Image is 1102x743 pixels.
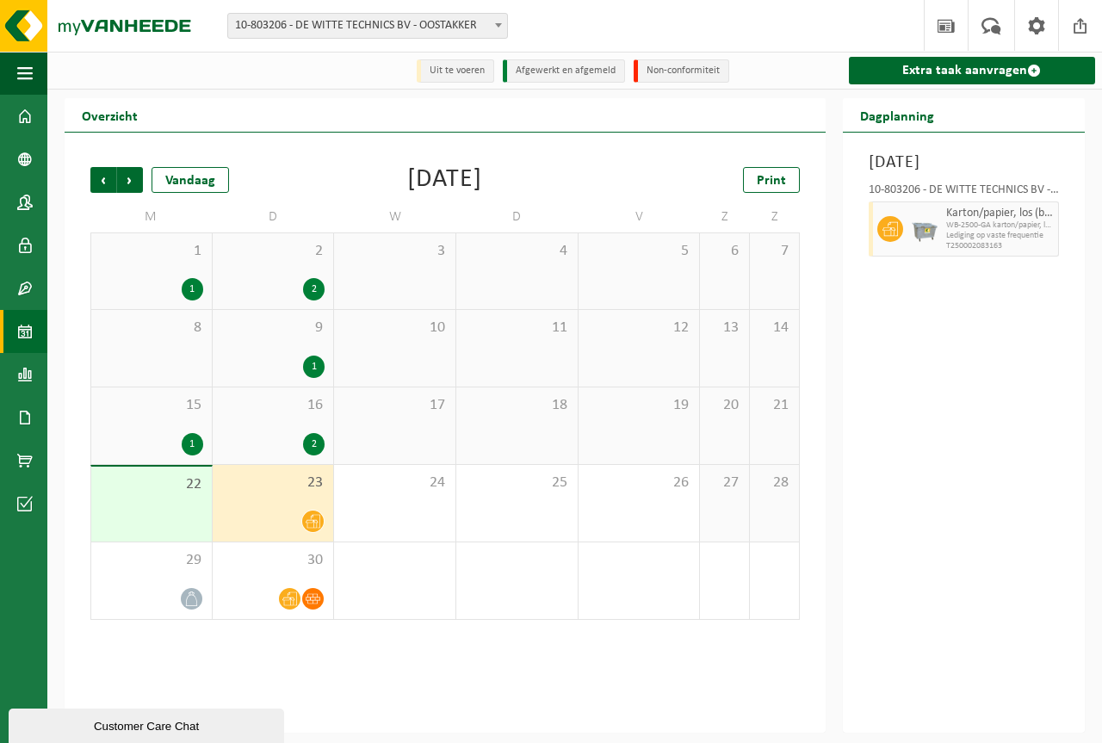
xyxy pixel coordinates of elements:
span: 16 [221,396,325,415]
span: 28 [758,474,790,492]
td: Z [700,201,750,232]
span: Karton/papier, los (bedrijven) [946,207,1054,220]
div: 2 [303,433,325,455]
div: Vandaag [152,167,229,193]
td: Z [750,201,800,232]
td: D [213,201,335,232]
span: 30 [221,551,325,570]
span: 26 [587,474,691,492]
div: 2 [303,278,325,300]
td: M [90,201,213,232]
h2: Overzicht [65,98,155,132]
span: 1 [100,242,203,261]
span: 4 [465,242,569,261]
span: 13 [709,319,740,337]
h3: [DATE] [869,150,1059,176]
span: Volgende [117,167,143,193]
span: 10-803206 - DE WITTE TECHNICS BV - OOSTAKKER [227,13,508,39]
span: 11 [465,319,569,337]
span: 2 [221,242,325,261]
span: 21 [758,396,790,415]
span: 29 [100,551,203,570]
span: 5 [587,242,691,261]
div: [DATE] [407,167,482,193]
span: Vorige [90,167,116,193]
span: 20 [709,396,740,415]
a: Print [743,167,800,193]
li: Uit te voeren [417,59,494,83]
td: D [456,201,579,232]
span: 17 [343,396,447,415]
span: T250002083163 [946,241,1054,251]
div: 1 [182,278,203,300]
span: 25 [465,474,569,492]
li: Non-conformiteit [634,59,729,83]
span: 19 [587,396,691,415]
div: 1 [303,356,325,378]
span: 10-803206 - DE WITTE TECHNICS BV - OOSTAKKER [228,14,507,38]
span: 27 [709,474,740,492]
span: 7 [758,242,790,261]
span: 14 [758,319,790,337]
span: Lediging op vaste frequentie [946,231,1054,241]
span: 3 [343,242,447,261]
iframe: chat widget [9,705,288,743]
a: Extra taak aanvragen [849,57,1095,84]
li: Afgewerkt en afgemeld [503,59,625,83]
span: 22 [100,475,203,494]
td: W [334,201,456,232]
span: WB-2500-GA karton/papier, los (bedrijven) [946,220,1054,231]
span: 8 [100,319,203,337]
span: 18 [465,396,569,415]
span: 24 [343,474,447,492]
span: 9 [221,319,325,337]
td: V [579,201,701,232]
span: 10 [343,319,447,337]
div: 1 [182,433,203,455]
div: 10-803206 - DE WITTE TECHNICS BV - OOSTAKKER [869,184,1059,201]
span: 12 [587,319,691,337]
h2: Dagplanning [843,98,951,132]
span: Print [757,174,786,188]
span: 15 [100,396,203,415]
img: WB-2500-GAL-GY-01 [912,216,938,242]
span: 6 [709,242,740,261]
span: 23 [221,474,325,492]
